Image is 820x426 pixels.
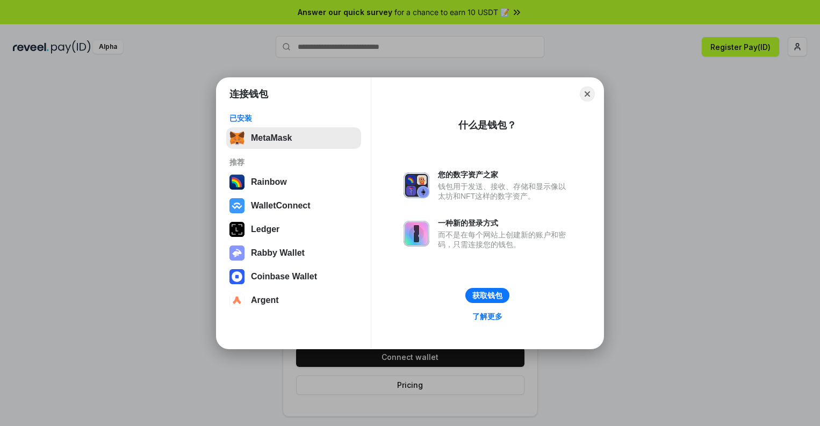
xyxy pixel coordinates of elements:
img: svg+xml,%3Csvg%20xmlns%3D%22http%3A%2F%2Fwww.w3.org%2F2000%2Fsvg%22%20fill%3D%22none%22%20viewBox... [404,221,429,247]
div: 什么是钱包？ [458,119,516,132]
div: 一种新的登录方式 [438,218,571,228]
a: 了解更多 [466,309,509,323]
div: Argent [251,295,279,305]
img: svg+xml,%3Csvg%20xmlns%3D%22http%3A%2F%2Fwww.w3.org%2F2000%2Fsvg%22%20fill%3D%22none%22%20viewBox... [229,246,244,261]
button: Ledger [226,219,361,240]
img: svg+xml,%3Csvg%20fill%3D%22none%22%20height%3D%2233%22%20viewBox%3D%220%200%2035%2033%22%20width%... [229,131,244,146]
div: WalletConnect [251,201,311,211]
div: Coinbase Wallet [251,272,317,281]
div: Rabby Wallet [251,248,305,258]
div: 推荐 [229,157,358,167]
button: Coinbase Wallet [226,266,361,287]
div: MetaMask [251,133,292,143]
div: 已安装 [229,113,358,123]
h1: 连接钱包 [229,88,268,100]
div: 钱包用于发送、接收、存储和显示像以太坊和NFT这样的数字资产。 [438,182,571,201]
div: 了解更多 [472,312,502,321]
img: svg+xml,%3Csvg%20xmlns%3D%22http%3A%2F%2Fwww.w3.org%2F2000%2Fsvg%22%20width%3D%2228%22%20height%3... [229,222,244,237]
button: WalletConnect [226,195,361,216]
button: 获取钱包 [465,288,509,303]
button: Rabby Wallet [226,242,361,264]
button: Argent [226,290,361,311]
div: 获取钱包 [472,291,502,300]
img: svg+xml,%3Csvg%20width%3D%2228%22%20height%3D%2228%22%20viewBox%3D%220%200%2028%2028%22%20fill%3D... [229,293,244,308]
img: svg+xml,%3Csvg%20width%3D%2228%22%20height%3D%2228%22%20viewBox%3D%220%200%2028%2028%22%20fill%3D... [229,198,244,213]
img: svg+xml,%3Csvg%20width%3D%2228%22%20height%3D%2228%22%20viewBox%3D%220%200%2028%2028%22%20fill%3D... [229,269,244,284]
div: Rainbow [251,177,287,187]
button: Close [580,86,595,102]
img: svg+xml,%3Csvg%20width%3D%22120%22%20height%3D%22120%22%20viewBox%3D%220%200%20120%20120%22%20fil... [229,175,244,190]
button: MetaMask [226,127,361,149]
div: Ledger [251,225,279,234]
div: 您的数字资产之家 [438,170,571,179]
div: 而不是在每个网站上创建新的账户和密码，只需连接您的钱包。 [438,230,571,249]
img: svg+xml,%3Csvg%20xmlns%3D%22http%3A%2F%2Fwww.w3.org%2F2000%2Fsvg%22%20fill%3D%22none%22%20viewBox... [404,172,429,198]
button: Rainbow [226,171,361,193]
